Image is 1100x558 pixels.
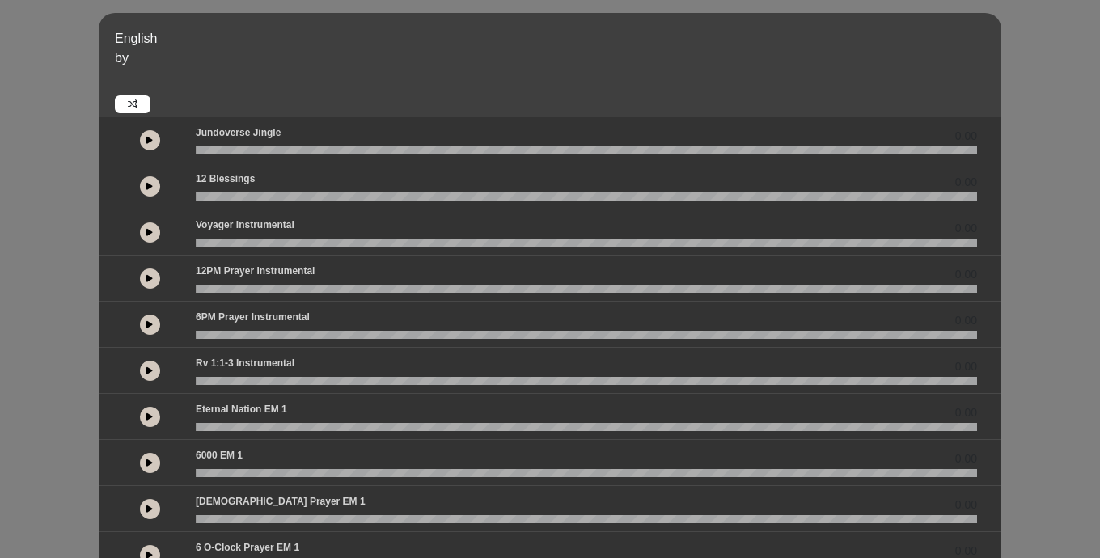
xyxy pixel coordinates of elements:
[955,266,977,283] span: 0.00
[196,356,294,370] p: Rv 1:1-3 Instrumental
[196,264,315,278] p: 12PM Prayer Instrumental
[955,404,977,421] span: 0.00
[115,29,997,49] p: English
[955,358,977,375] span: 0.00
[196,171,255,186] p: 12 Blessings
[196,402,287,416] p: Eternal Nation EM 1
[955,220,977,237] span: 0.00
[196,448,243,463] p: 6000 EM 1
[955,174,977,191] span: 0.00
[115,51,129,65] span: by
[196,125,281,140] p: Jundoverse Jingle
[196,494,366,509] p: [DEMOGRAPHIC_DATA] prayer EM 1
[196,540,299,555] p: 6 o-clock prayer EM 1
[196,218,294,232] p: Voyager Instrumental
[196,310,310,324] p: 6PM Prayer Instrumental
[955,128,977,145] span: 0.00
[955,497,977,514] span: 0.00
[955,450,977,467] span: 0.00
[955,312,977,329] span: 0.00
